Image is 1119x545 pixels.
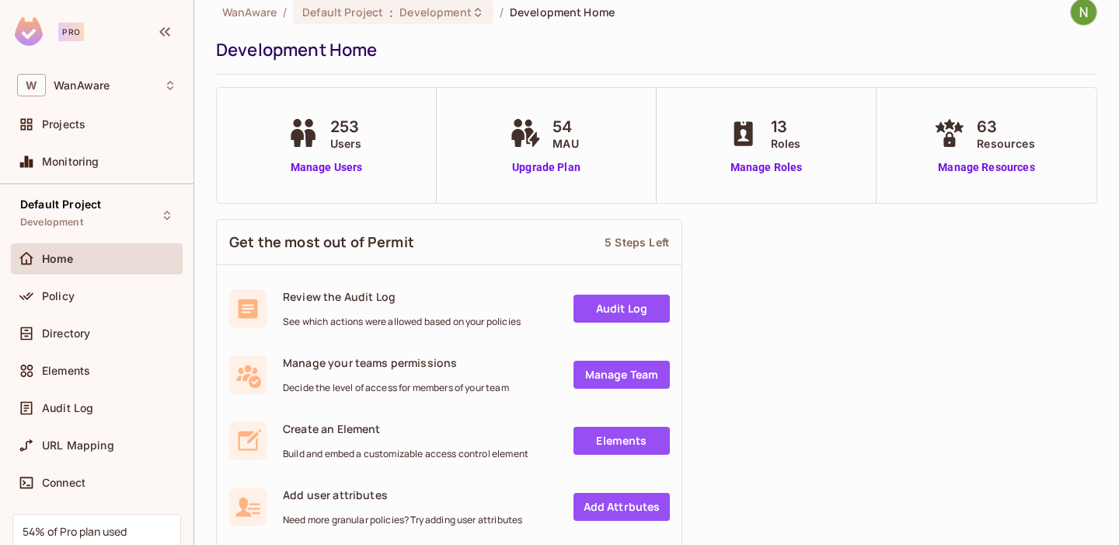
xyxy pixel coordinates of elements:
li: / [283,5,287,19]
span: Decide the level of access for members of your team [283,382,509,394]
span: Projects [42,118,85,131]
span: 253 [330,115,362,138]
span: Default Project [20,198,101,211]
span: Default Project [302,5,383,19]
a: Manage Users [284,159,370,176]
div: Development Home [216,38,1089,61]
span: Users [330,135,362,152]
span: W [17,74,46,96]
span: Home [42,253,74,265]
span: Directory [42,327,90,340]
span: Elements [42,365,90,377]
span: Policy [42,290,75,302]
div: 5 Steps Left [605,235,669,250]
span: 63 [977,115,1034,138]
span: 13 [771,115,801,138]
a: Upgrade Plan [506,159,586,176]
span: MAU [553,135,578,152]
a: Elements [573,427,670,455]
span: Need more granular policies? Try adding user attributes [283,514,522,526]
span: the active workspace [222,5,277,19]
span: Manage your teams permissions [283,355,509,370]
span: 54 [553,115,578,138]
span: : [389,6,394,19]
span: Development [20,216,83,229]
div: Pro [58,23,84,41]
span: Monitoring [42,155,99,168]
span: Development [399,5,471,19]
a: Add Attrbutes [573,493,670,521]
span: URL Mapping [42,439,114,452]
span: Audit Log [42,402,93,414]
a: Manage Team [573,361,670,389]
span: Create an Element [283,421,528,436]
a: Manage Roles [724,159,809,176]
span: Workspace: WanAware [54,79,110,92]
img: SReyMgAAAABJRU5ErkJggg== [15,17,43,46]
span: Development Home [510,5,615,19]
span: Add user attributes [283,487,522,502]
span: Review the Audit Log [283,289,521,304]
span: Connect [42,477,85,489]
span: Roles [771,135,801,152]
span: Build and embed a customizable access control element [283,448,528,460]
li: / [500,5,504,19]
span: Resources [977,135,1034,152]
div: 54% of Pro plan used [23,524,127,539]
span: Get the most out of Permit [229,232,414,252]
span: See which actions were allowed based on your policies [283,316,521,328]
a: Manage Resources [930,159,1042,176]
a: Audit Log [573,295,670,323]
